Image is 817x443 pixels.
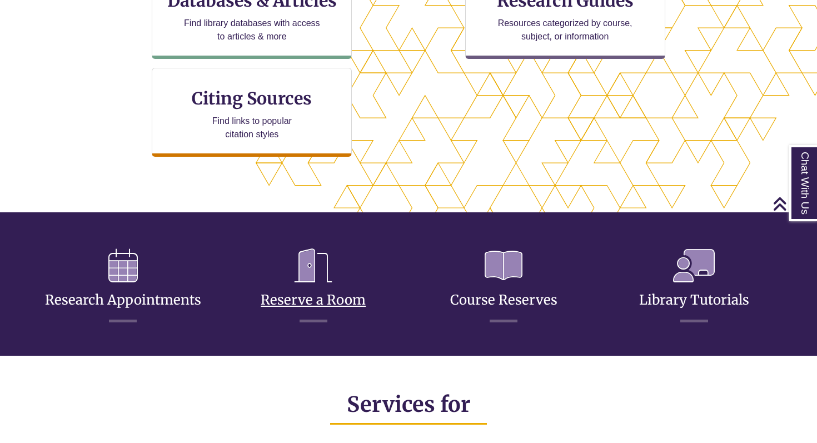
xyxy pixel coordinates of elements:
[198,115,306,141] p: Find links to popular citation styles
[639,265,749,308] a: Library Tutorials
[45,265,201,308] a: Research Appointments
[450,265,557,308] a: Course Reserves
[261,265,366,308] a: Reserve a Room
[773,196,814,211] a: Back to Top
[152,68,352,157] a: Citing Sources Find links to popular citation styles
[180,17,325,43] p: Find library databases with access to articles & more
[347,391,471,417] span: Services for
[492,17,637,43] p: Resources categorized by course, subject, or information
[185,88,320,109] h3: Citing Sources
